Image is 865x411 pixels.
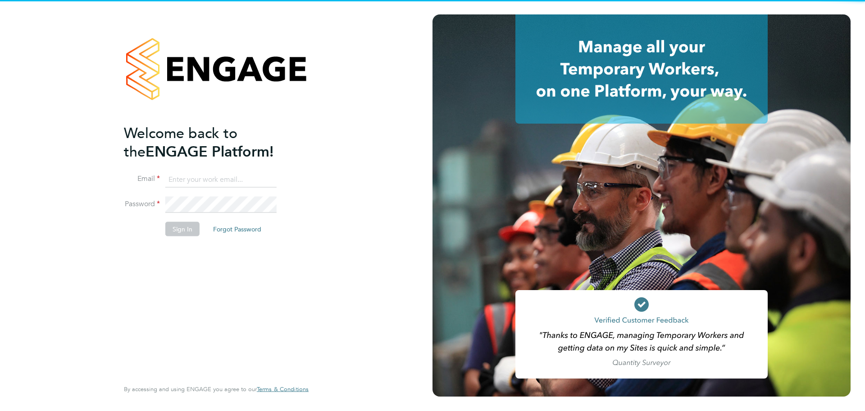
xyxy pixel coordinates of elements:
span: By accessing and using ENGAGE you agree to our [124,385,309,393]
input: Enter your work email... [165,171,277,188]
label: Password [124,199,160,209]
h2: ENGAGE Platform! [124,124,300,161]
a: Terms & Conditions [257,386,309,393]
span: Welcome back to the [124,124,237,160]
label: Email [124,174,160,184]
button: Sign In [165,222,200,236]
button: Forgot Password [206,222,269,236]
